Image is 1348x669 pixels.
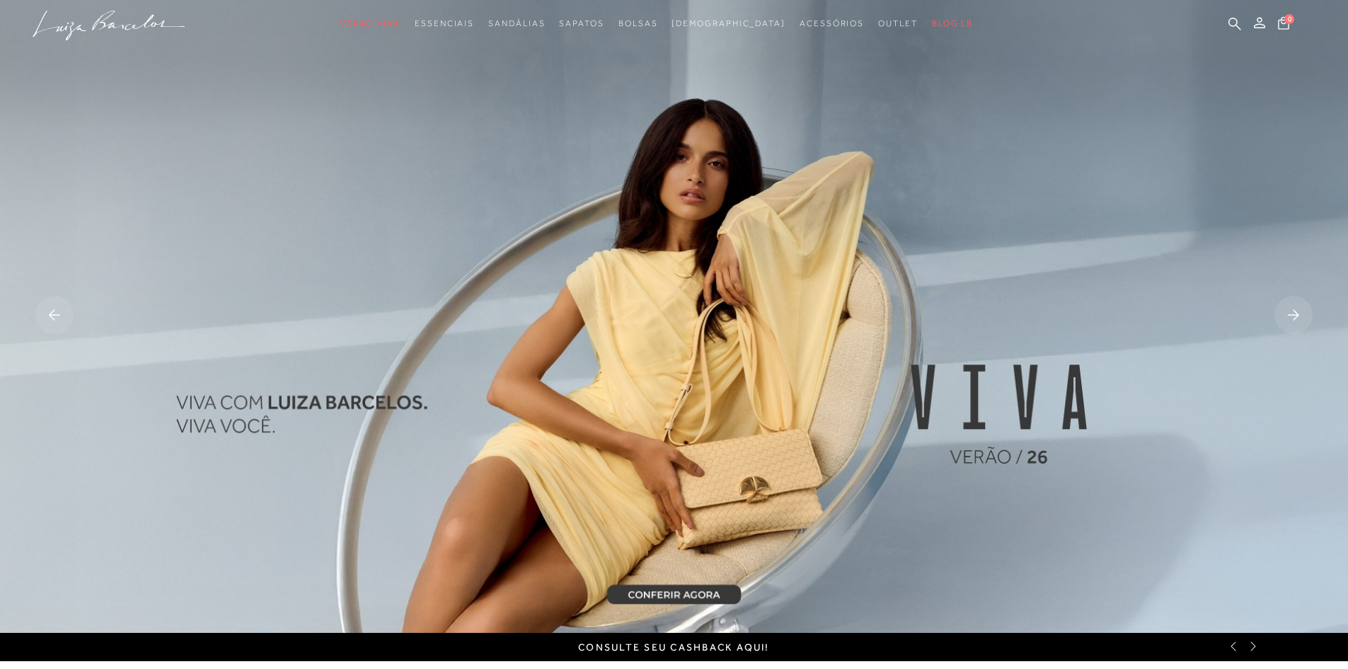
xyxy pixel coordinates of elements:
[488,11,545,37] a: categoryNavScreenReaderText
[672,11,785,37] a: noSubCategoriesText
[800,11,864,37] a: categoryNavScreenReaderText
[1284,14,1294,24] span: 0
[672,18,785,28] span: [DEMOGRAPHIC_DATA]
[340,11,401,37] a: categoryNavScreenReaderText
[618,11,658,37] a: categoryNavScreenReaderText
[932,11,973,37] a: BLOG LB
[488,18,545,28] span: Sandálias
[1274,16,1294,35] button: 0
[415,18,474,28] span: Essenciais
[618,18,658,28] span: Bolsas
[559,18,604,28] span: Sapatos
[878,18,918,28] span: Outlet
[415,11,474,37] a: categoryNavScreenReaderText
[800,18,864,28] span: Acessórios
[340,18,401,28] span: Verão Viva
[559,11,604,37] a: categoryNavScreenReaderText
[578,641,769,653] a: Consulte seu cashback aqui!
[932,18,973,28] span: BLOG LB
[878,11,918,37] a: categoryNavScreenReaderText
